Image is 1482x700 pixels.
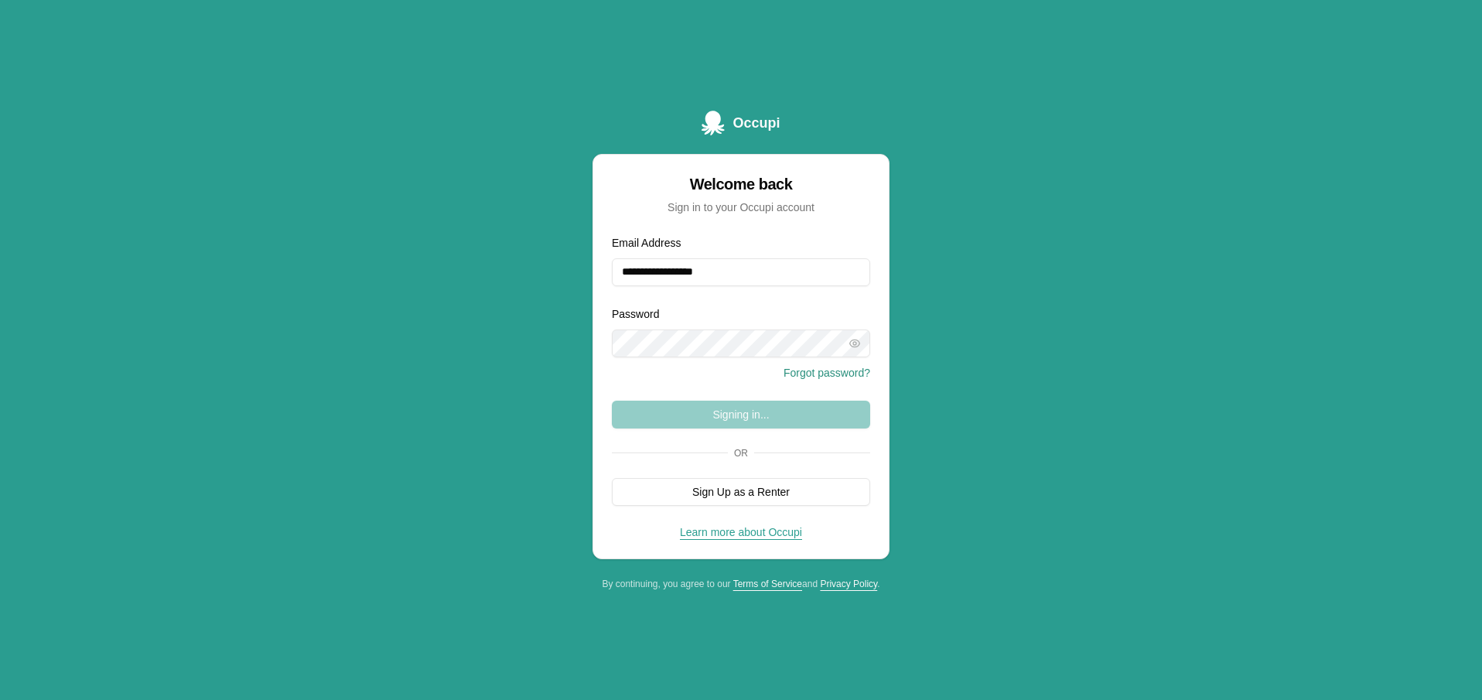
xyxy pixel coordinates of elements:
[784,365,870,381] button: Forgot password?
[612,308,659,320] label: Password
[820,579,877,589] a: Privacy Policy
[728,447,754,459] span: Or
[612,237,681,249] label: Email Address
[612,200,870,215] div: Sign in to your Occupi account
[612,173,870,195] div: Welcome back
[733,579,802,589] a: Terms of Service
[732,112,780,134] span: Occupi
[702,111,780,135] a: Occupi
[612,478,870,506] button: Sign Up as a Renter
[680,526,802,538] a: Learn more about Occupi
[592,578,890,590] div: By continuing, you agree to our and .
